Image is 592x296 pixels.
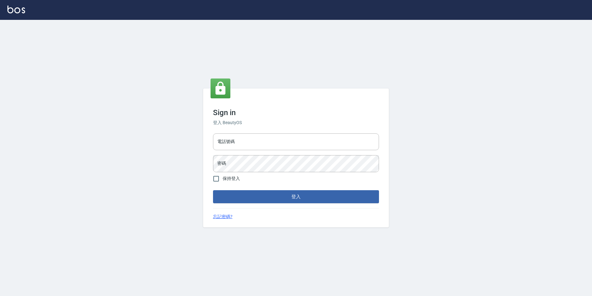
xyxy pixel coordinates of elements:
button: 登入 [213,190,379,203]
h6: 登入 BeautyOS [213,119,379,126]
span: 保持登入 [223,175,240,182]
a: 忘記密碼? [213,213,233,220]
h3: Sign in [213,108,379,117]
img: Logo [7,6,25,13]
